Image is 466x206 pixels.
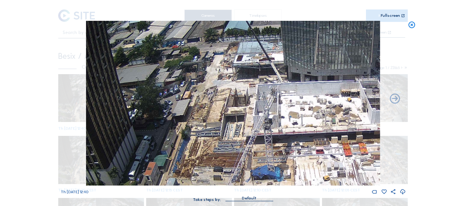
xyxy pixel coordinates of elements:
[381,14,400,18] div: Fullscreen
[61,190,88,194] span: Th [DATE] 12:40
[225,195,273,201] div: Default
[242,195,256,202] div: Default
[389,93,401,105] i: Back
[193,198,221,202] div: Take steps by:
[86,21,380,186] img: Image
